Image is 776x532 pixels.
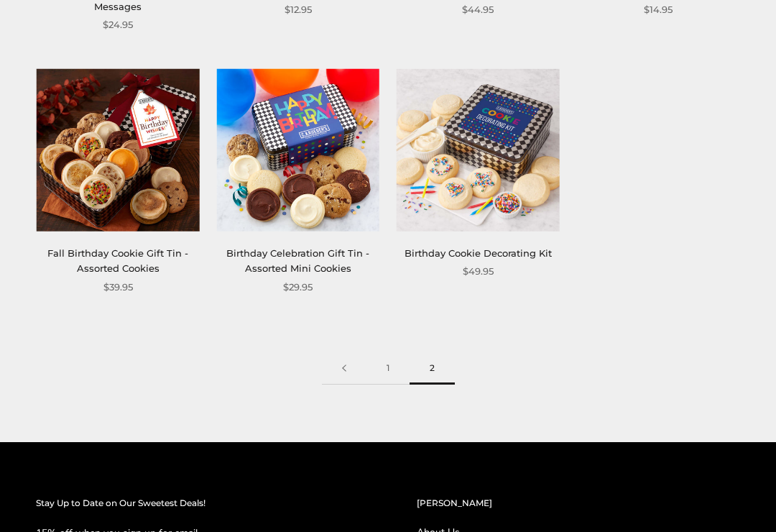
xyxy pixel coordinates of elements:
span: $49.95 [463,264,494,279]
a: Fall Birthday Cookie Gift Tin - Assorted Cookies [47,247,188,274]
span: $29.95 [283,280,313,295]
span: 2 [410,352,455,385]
img: Birthday Celebration Gift Tin - Assorted Mini Cookies [217,68,380,231]
span: $44.95 [462,2,494,17]
a: Birthday Celebration Gift Tin - Assorted Mini Cookies [226,247,369,274]
span: $24.95 [103,17,133,32]
a: Previous page [322,352,366,385]
a: 1 [366,352,410,385]
img: Birthday Cookie Decorating Kit [397,68,560,231]
span: $39.95 [103,280,133,295]
span: $12.95 [285,2,312,17]
span: $14.95 [644,2,673,17]
img: Fall Birthday Cookie Gift Tin - Assorted Cookies [37,68,200,231]
a: Birthday Cookie Decorating Kit [405,247,552,259]
h2: [PERSON_NAME] [417,496,740,510]
h2: Stay Up to Date on Our Sweetest Deals! [36,496,359,510]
